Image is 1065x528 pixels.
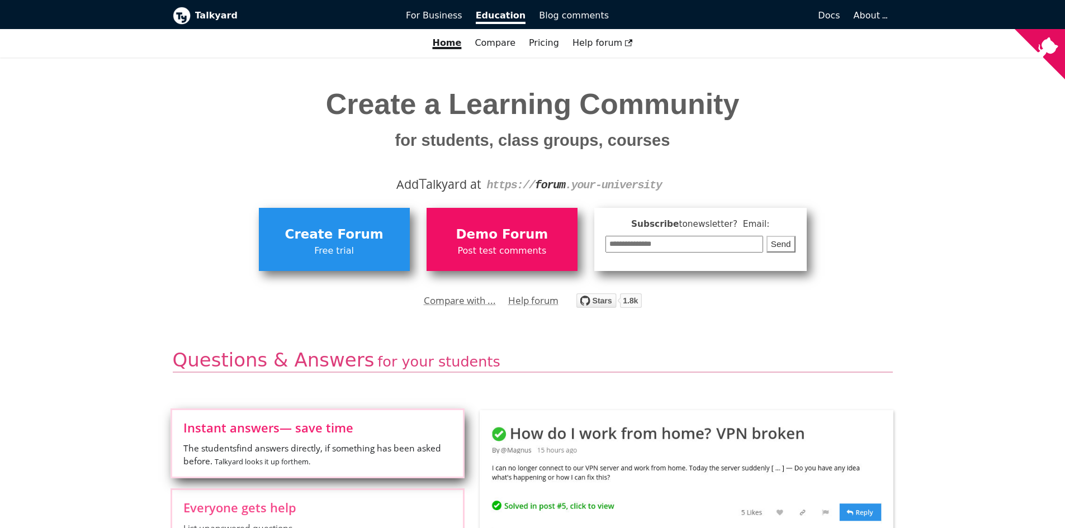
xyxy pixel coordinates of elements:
a: Education [469,6,533,25]
span: The students find answers directly, if something has been asked before. [183,442,452,468]
span: Subscribe [605,217,796,231]
span: For Business [406,10,462,21]
img: talkyard.svg [576,293,642,308]
b: Talkyard [195,8,391,23]
span: Create a Learning Community [326,88,740,152]
a: For Business [399,6,469,25]
span: Free trial [264,244,404,258]
a: Create ForumFree trial [259,208,410,270]
a: Compare [475,37,515,48]
span: T [419,173,427,193]
span: Education [476,10,526,24]
span: for your students [377,353,500,370]
span: Post test comments [432,244,572,258]
a: Demo ForumPost test comments [427,208,578,270]
h2: Questions & Answers [173,348,893,373]
a: About [854,10,886,21]
span: Demo Forum [432,224,572,245]
a: Help forum [508,292,558,309]
small: Talkyard looks it up for them . [215,456,310,467]
small: for students, class groups, courses [395,131,670,149]
strong: forum [535,179,565,192]
code: https:// .your-university [486,179,661,192]
a: Compare with ... [424,292,496,309]
span: Everyone gets help [183,501,452,513]
a: Pricing [522,34,566,53]
span: Help forum [572,37,633,48]
a: Talkyard logoTalkyard [173,7,391,25]
span: Docs [818,10,840,21]
a: Help forum [566,34,640,53]
a: Home [425,34,468,53]
a: Star debiki/talkyard on GitHub [576,295,642,311]
div: Add alkyard at [181,175,884,194]
span: Blog comments [539,10,609,21]
span: Instant answers — save time [183,421,452,434]
span: to newsletter ? Email: [679,219,769,229]
button: Send [766,236,796,253]
img: Talkyard logo [173,7,191,25]
span: Create Forum [264,224,404,245]
a: Blog comments [532,6,616,25]
a: Docs [616,6,847,25]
